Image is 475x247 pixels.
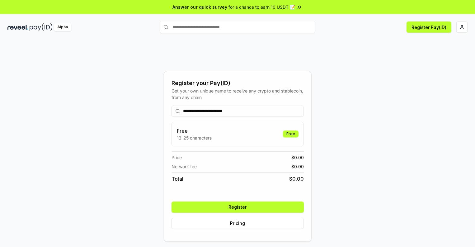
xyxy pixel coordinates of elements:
[172,175,183,183] span: Total
[172,79,304,88] div: Register your Pay(ID)
[177,135,212,141] p: 13-25 characters
[283,131,299,137] div: Free
[54,23,71,31] div: Alpha
[172,163,197,170] span: Network fee
[228,4,295,10] span: for a chance to earn 10 USDT 📝
[407,21,451,33] button: Register Pay(ID)
[291,163,304,170] span: $ 0.00
[30,23,53,31] img: pay_id
[291,154,304,161] span: $ 0.00
[177,127,212,135] h3: Free
[7,23,28,31] img: reveel_dark
[172,154,182,161] span: Price
[172,88,304,101] div: Get your own unique name to receive any crypto and stablecoin, from any chain
[172,218,304,229] button: Pricing
[289,175,304,183] span: $ 0.00
[172,202,304,213] button: Register
[172,4,227,10] span: Answer our quick survey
